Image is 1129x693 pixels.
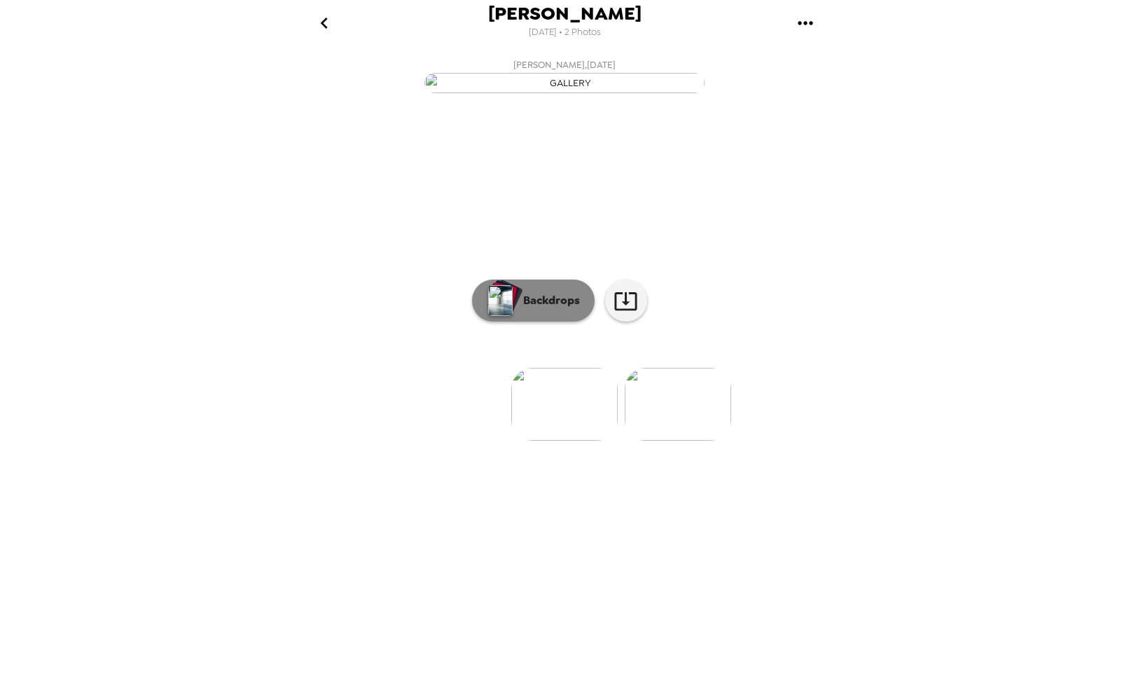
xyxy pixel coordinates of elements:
span: [DATE] • 2 Photos [529,23,601,42]
button: [PERSON_NAME],[DATE] [284,53,845,97]
img: gallery [625,368,731,441]
button: Backdrops [472,280,595,322]
p: Backdrops [516,292,580,309]
img: gallery [424,73,705,93]
img: gallery [511,368,618,441]
span: [PERSON_NAME] [488,4,642,23]
span: [PERSON_NAME] , [DATE] [513,57,616,73]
